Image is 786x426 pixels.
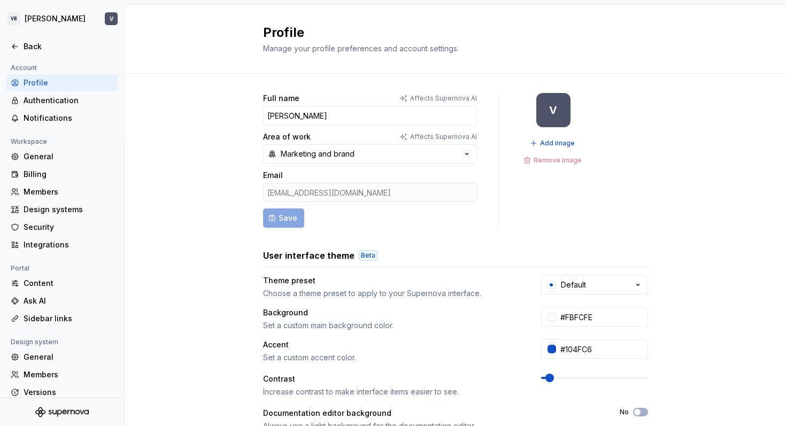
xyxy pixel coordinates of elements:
a: Billing [6,166,118,183]
div: Integrations [24,239,113,250]
a: Sidebar links [6,310,118,327]
div: Versions [24,387,113,398]
div: General [24,352,113,362]
div: Sidebar links [24,313,113,324]
input: #104FC6 [556,339,648,359]
a: Members [6,366,118,383]
div: Contrast [263,374,295,384]
div: Security [24,222,113,233]
a: Members [6,183,118,200]
div: Increase contrast to make interface items easier to see. [263,386,522,397]
div: Members [24,369,113,380]
a: Content [6,275,118,292]
div: Back [24,41,113,52]
a: Profile [6,74,118,91]
a: General [6,348,118,366]
div: General [24,151,113,162]
label: Full name [263,93,299,104]
div: Design system [6,336,63,348]
div: Accent [263,339,289,350]
input: #FFFFFF [556,307,648,327]
div: Content [24,278,113,289]
button: Add image [527,136,580,151]
div: V [549,106,557,114]
div: Theme preset [263,275,315,286]
button: Default [541,275,648,295]
span: Add image [540,139,575,148]
a: Authentication [6,92,118,109]
a: Integrations [6,236,118,253]
a: Ask AI [6,292,118,309]
svg: Supernova Logo [35,407,89,417]
div: Marketing and brand [281,149,355,159]
div: Set a custom accent color. [263,352,522,363]
div: [PERSON_NAME] [25,13,86,24]
label: Email [263,170,283,181]
div: Profile [24,78,113,88]
a: General [6,148,118,165]
span: Manage your profile preferences and account settings. [263,44,459,53]
a: Security [6,219,118,236]
div: Choose a theme preset to apply to your Supernova interface. [263,288,522,299]
div: Workspace [6,135,51,148]
div: V [110,14,113,23]
div: Background [263,307,308,318]
a: Design systems [6,201,118,218]
div: Design systems [24,204,113,215]
div: Ask AI [24,296,113,306]
div: Set a custom main background color. [263,320,522,331]
div: Beta [359,250,377,261]
label: No [620,408,629,416]
h3: User interface theme [263,249,355,262]
div: Portal [6,262,34,275]
p: Affects Supernova AI [410,94,477,103]
a: Notifications [6,110,118,127]
button: VB[PERSON_NAME]V [2,7,122,30]
div: Documentation editor background [263,408,391,419]
a: Back [6,38,118,55]
div: Account [6,61,41,74]
div: Notifications [24,113,113,123]
div: Members [24,187,113,197]
h2: Profile [263,24,635,41]
div: Billing [24,169,113,180]
div: VB [7,12,20,25]
p: Affects Supernova AI [410,133,477,141]
label: Area of work [263,131,311,142]
a: Versions [6,384,118,401]
div: Authentication [24,95,113,106]
div: Default [561,280,586,290]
